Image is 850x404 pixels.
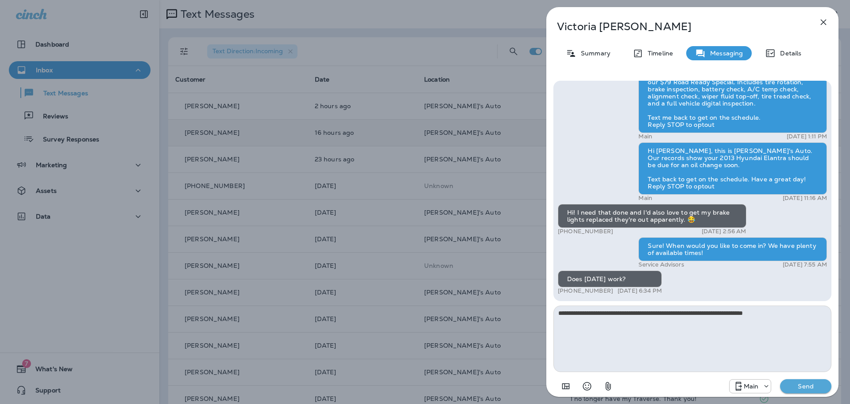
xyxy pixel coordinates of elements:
p: Main [744,383,759,390]
button: Send [780,379,831,393]
p: Details [776,50,801,57]
p: [DATE] 6:34 PM [618,287,662,294]
button: Add in a premade template [557,377,575,395]
p: Summary [576,50,610,57]
p: [DATE] 7:55 AM [783,261,827,268]
p: Main [638,133,652,140]
div: Hi Victoria, this is [PERSON_NAME] from [PERSON_NAME]’s Auto. School’s back in session, make sure... [638,40,827,133]
p: [PHONE_NUMBER] [558,228,613,235]
p: [DATE] 1:11 PM [787,133,827,140]
p: Service Advisors [638,261,684,268]
p: [DATE] 11:16 AM [783,195,827,202]
div: Does [DATE] work? [558,271,662,287]
p: Messaging [706,50,743,57]
p: Send [787,382,824,390]
p: Main [638,195,652,202]
p: Timeline [643,50,673,57]
div: +1 (941) 231-4423 [730,381,771,392]
div: Hi [PERSON_NAME], this is [PERSON_NAME]'s Auto. Our records show your 2013 Hyundai Elantra should... [638,142,827,195]
button: Select an emoji [578,377,596,395]
p: Victoria [PERSON_NAME] [557,20,799,33]
p: [DATE] 2:56 AM [702,228,746,235]
div: Hi! I need that done and I'd also love to get my brake lights replaced they're out apparently. 😂 [558,204,746,228]
p: [PHONE_NUMBER] [558,287,613,294]
div: Sure! When would you like to come in? We have plenty of available times! [638,237,827,261]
